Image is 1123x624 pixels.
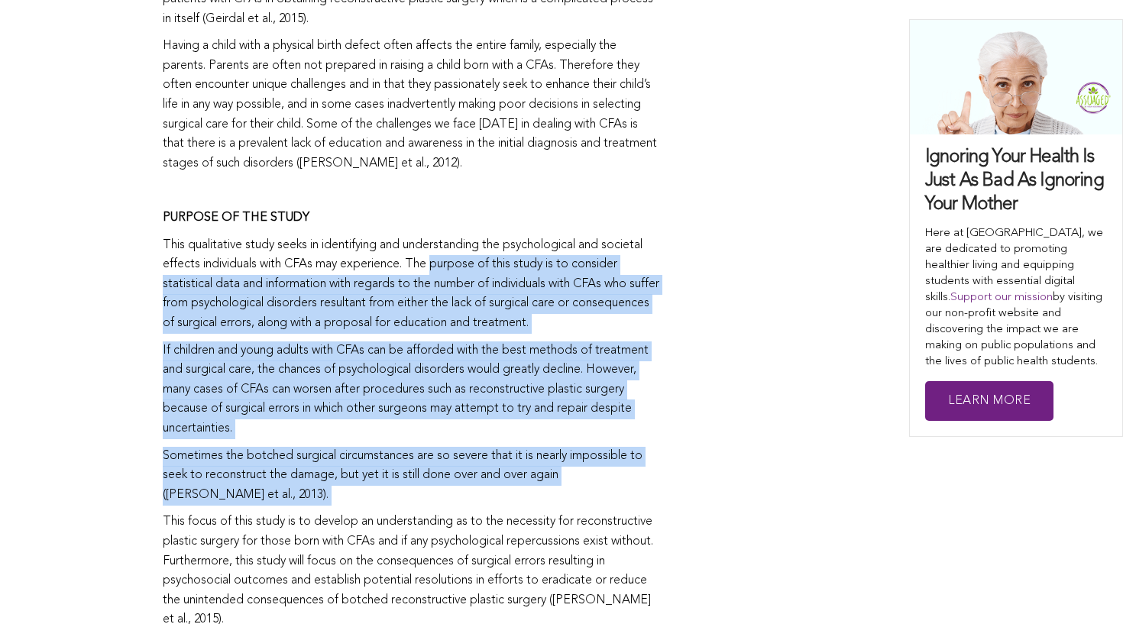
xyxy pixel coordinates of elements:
p: Sometimes the botched surgical circumstances are so severe that it is nearly impossible to seek t... [163,447,659,506]
p: This qualitative study seeks in identifying and understanding the psychological and societal effe... [163,236,659,334]
strong: PURPOSE OF THE STUDY [163,212,309,224]
p: Having a child with a physical birth defect often affects the entire family, especially the paren... [163,37,659,173]
p: If children and young adults with CFAs can be afforded with the best methods of treatment and sur... [163,341,659,439]
iframe: Chat Widget [1047,551,1123,624]
a: Learn More [925,381,1053,422]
